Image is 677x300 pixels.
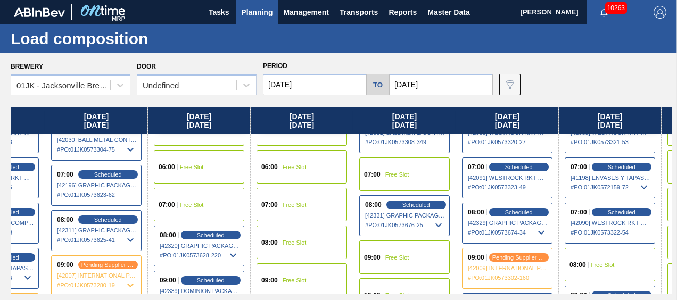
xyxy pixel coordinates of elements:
span: 10263 [605,2,627,14]
span: Scheduled [608,209,635,215]
span: 09:00 [261,277,278,284]
span: 09:00 [571,292,587,298]
input: mm/dd/yyyy [263,74,367,95]
span: Free Slot [283,202,307,208]
span: # PO : 01JK0572159-72 [571,181,650,194]
span: Scheduled [608,292,635,298]
span: Transports [340,6,378,19]
span: 07:00 [57,171,73,178]
span: [42331] GRAPHIC PACKAGING INTERNATIONA - 0008221069 [365,212,445,219]
span: [41198] ENVASES Y TAPAS MODELO S A DE - 0008257397 [571,174,650,181]
div: [DATE] [DATE] [251,107,353,134]
span: Period [263,62,287,70]
span: [42007] INTERNATIONAL PAPER COMPANY - 0008221645 [57,272,137,279]
button: Notifications [587,5,621,20]
span: # PO : 01JK0573302-160 [468,271,548,284]
span: 07:00 [571,164,587,170]
span: Scheduled [94,171,122,178]
div: [DATE] [DATE] [148,107,250,134]
span: Free Slot [591,262,615,268]
span: # PO : 01JK0573674-34 [468,226,548,239]
span: 09:00 [160,277,176,284]
span: Free Slot [283,277,307,284]
span: # PO : 01JK0573320-27 [468,136,548,148]
span: Scheduled [608,164,635,170]
span: [42196] GRAPHIC PACKAGING INTERNATIONA - 0008221069 [57,182,137,188]
span: # PO : 01JK0573321-53 [571,136,650,148]
span: Free Slot [180,202,204,208]
img: icon-filter-gray [503,78,516,91]
span: # PO : 01JK0573623-62 [57,188,137,201]
span: [42009] INTERNATIONAL PAPER COMPANY - 0008221645 [468,265,548,271]
span: [42091] WESTROCK RKT COMPANY CORRUGATE - 0008365594 [468,174,548,181]
span: Free Slot [180,164,204,170]
span: Master Data [427,6,469,19]
span: Planning [241,6,273,19]
span: 06:00 [261,164,278,170]
span: Scheduled [94,216,122,223]
span: Scheduled [505,209,533,215]
label: Door [137,63,156,70]
span: 07:00 [364,171,381,178]
h1: Load composition [11,32,200,45]
span: Free Slot [283,164,307,170]
span: Free Slot [385,254,409,261]
span: # PO : 01JK0573323-49 [468,181,548,194]
span: 07:00 [468,164,484,170]
span: 07:00 [571,209,587,215]
span: [42329] GRAPHIC PACKAGING INTERNATIONA - 0008221069 [468,220,548,226]
span: # PO : 01JK0573628-220 [160,249,240,262]
img: Logout [654,6,666,19]
span: Scheduled [197,277,225,284]
div: 01JK - Jacksonville Brewery [16,81,111,90]
span: 06:00 [159,164,175,170]
input: mm/dd/yyyy [389,74,493,95]
span: [42030] BALL METAL CONTAINER GROUP - 0008221649 [57,137,137,143]
span: [42320] GRAPHIC PACKAGING INTERNATIONA - 0008221069 [160,243,240,249]
span: # PO : 01JK0573280-19 [57,279,137,291]
span: # PO : 01JK0573322-54 [571,226,650,239]
span: 08:00 [160,232,176,238]
span: Scheduled [505,164,533,170]
div: [DATE] [DATE] [353,107,456,134]
span: Free Slot [283,239,307,246]
span: # PO : 01JK0573304-75 [57,143,137,156]
span: [42311] GRAPHIC PACKAGING INTERNATIONA - 0008221069 [57,227,137,234]
span: Free Slot [385,292,409,298]
span: # PO : 01JK0573676-25 [365,219,445,231]
span: 09:00 [364,254,381,261]
span: Scheduled [197,232,225,238]
span: 07:00 [261,202,278,208]
span: pending supplier review [81,262,135,268]
span: [42339] DOMINION PACKAGING, INC. - 0008325026 [160,288,240,294]
div: [DATE] [DATE] [45,107,147,134]
span: 08:00 [57,216,73,223]
span: Scheduled [402,202,430,208]
span: pending supplier review [492,254,546,261]
span: 07:00 [159,202,175,208]
h5: to [373,81,383,89]
span: Management [283,6,329,19]
div: [DATE] [DATE] [456,107,558,134]
span: 08:00 [569,262,586,268]
span: 08:00 [261,239,278,246]
label: Brewery [11,63,43,70]
span: 09:00 [468,254,484,261]
span: 08:00 [365,202,382,208]
span: Reports [389,6,417,19]
span: # PO : 01JK0573308-349 [365,136,445,148]
span: # PO : 01JK0573625-41 [57,234,137,246]
span: 09:00 [57,262,73,268]
span: Tasks [207,6,230,19]
div: [DATE] [DATE] [559,107,661,134]
span: Free Slot [385,171,409,178]
span: 08:00 [468,209,484,215]
span: [42090] WESTROCK RKT COMPANY CORRUGATE - 0008365594 [571,220,650,226]
span: 10:00 [364,292,381,298]
img: TNhmsLtSVTkK8tSr43FrP2fwEKptu5GPRR3wAAAABJRU5ErkJggg== [14,7,65,17]
div: Undefined [143,81,179,90]
button: icon-filter-gray [499,74,521,95]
